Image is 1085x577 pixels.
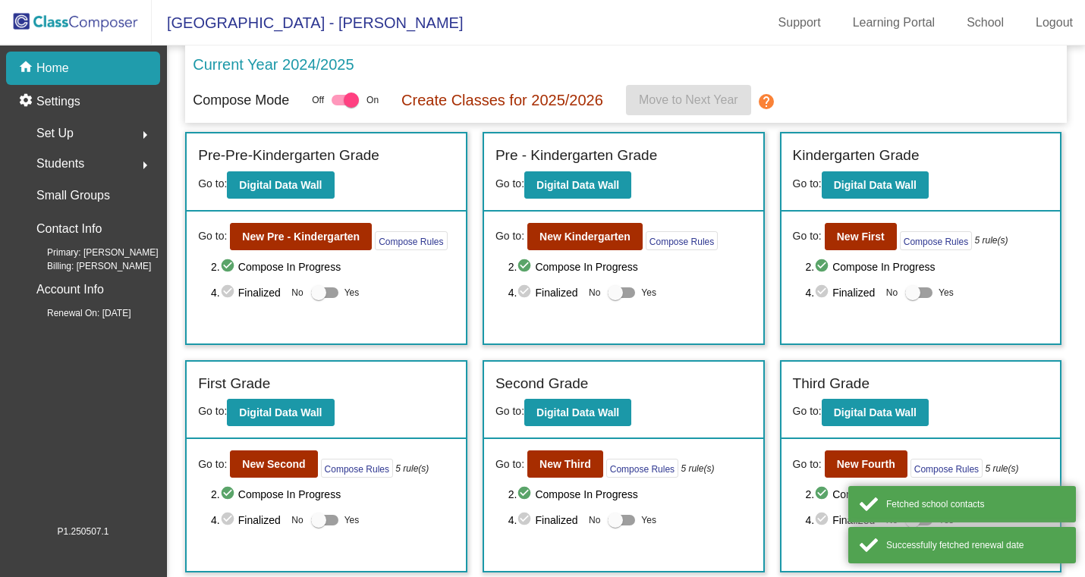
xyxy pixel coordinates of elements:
a: Learning Portal [841,11,948,35]
span: Go to: [495,228,524,244]
b: New First [837,230,885,243]
span: Off [312,93,324,107]
span: Go to: [198,456,227,472]
span: Go to: [198,228,227,244]
span: [GEOGRAPHIC_DATA] - [PERSON_NAME] [152,11,463,35]
span: No [589,513,600,527]
a: Logout [1024,11,1085,35]
button: Digital Data Wall [822,171,929,199]
label: Second Grade [495,373,589,395]
span: Go to: [793,177,822,190]
button: Compose Rules [606,459,678,478]
span: Go to: [495,177,524,190]
span: Go to: [793,405,822,417]
p: Current Year 2024/2025 [193,53,354,76]
span: Yes [641,511,656,529]
button: Digital Data Wall [227,171,334,199]
button: New Second [230,450,317,478]
span: Yes [939,284,954,302]
span: 2. Compose In Progress [211,485,454,503]
mat-icon: check_circle [517,284,535,302]
button: New First [825,223,897,250]
span: Move to Next Year [639,93,738,106]
span: 4. Finalized [805,511,878,529]
i: 5 rule(s) [395,462,429,475]
p: Create Classes for 2025/2026 [401,89,603,111]
label: Third Grade [793,373,870,395]
mat-icon: arrow_right [136,126,154,144]
button: New Fourth [825,450,907,478]
span: 4. Finalized [805,284,878,302]
button: Digital Data Wall [822,399,929,426]
div: Successfully fetched renewal date [886,538,1065,552]
mat-icon: help [757,93,775,111]
i: 5 rule(s) [974,234,1008,247]
span: Go to: [198,177,227,190]
b: Digital Data Wall [834,179,917,191]
b: New Third [539,458,591,470]
span: Set Up [36,123,74,144]
mat-icon: arrow_right [136,156,154,174]
span: Go to: [495,456,524,472]
span: 2. Compose In Progress [805,485,1049,503]
mat-icon: home [18,59,36,77]
mat-icon: check_circle [220,511,238,529]
span: On [366,93,379,107]
span: Primary: [PERSON_NAME] [23,246,159,259]
button: Digital Data Wall [524,399,631,426]
mat-icon: settings [18,93,36,111]
mat-icon: check_circle [220,284,238,302]
span: 4. Finalized [211,511,284,529]
span: Yes [641,284,656,302]
button: Compose Rules [900,231,972,250]
b: New Pre - Kindergarten [242,230,360,243]
span: Students [36,153,84,174]
label: First Grade [198,373,270,395]
mat-icon: check_circle [517,511,535,529]
mat-icon: check_circle [814,284,832,302]
mat-icon: check_circle [220,485,238,503]
mat-icon: check_circle [517,258,535,276]
span: Yes [344,511,360,529]
p: Settings [36,93,80,111]
b: Digital Data Wall [536,179,619,191]
button: Compose Rules [910,459,983,478]
span: Billing: [PERSON_NAME] [23,259,151,273]
p: Account Info [36,279,104,300]
b: New Second [242,458,305,470]
span: Renewal On: [DATE] [23,306,131,320]
div: Fetched school contacts [886,497,1065,511]
span: No [886,286,898,299]
mat-icon: check_circle [814,511,832,529]
b: New Fourth [837,458,895,470]
button: New Pre - Kindergarten [230,223,372,250]
p: Small Groups [36,185,110,206]
span: Yes [344,284,360,302]
b: New Kindergarten [539,230,631,243]
mat-icon: check_circle [814,485,832,503]
b: Digital Data Wall [536,406,619,419]
p: Compose Mode [193,90,289,111]
mat-icon: check_circle [814,258,832,276]
span: Go to: [198,405,227,417]
b: Digital Data Wall [239,179,322,191]
span: 4. Finalized [211,284,284,302]
span: 2. Compose In Progress [211,258,454,276]
i: 5 rule(s) [681,462,714,475]
span: 4. Finalized [508,284,581,302]
label: Pre-Pre-Kindergarten Grade [198,145,379,167]
p: Home [36,59,69,77]
label: Kindergarten Grade [793,145,920,167]
p: Contact Info [36,218,102,240]
button: Digital Data Wall [227,399,334,426]
span: Go to: [793,228,822,244]
b: Digital Data Wall [834,406,917,419]
button: Compose Rules [646,231,718,250]
mat-icon: check_circle [517,485,535,503]
span: 2. Compose In Progress [508,485,752,503]
mat-icon: check_circle [220,258,238,276]
a: School [954,11,1016,35]
label: Pre - Kindergarten Grade [495,145,657,167]
button: New Third [527,450,603,478]
span: 2. Compose In Progress [508,258,752,276]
